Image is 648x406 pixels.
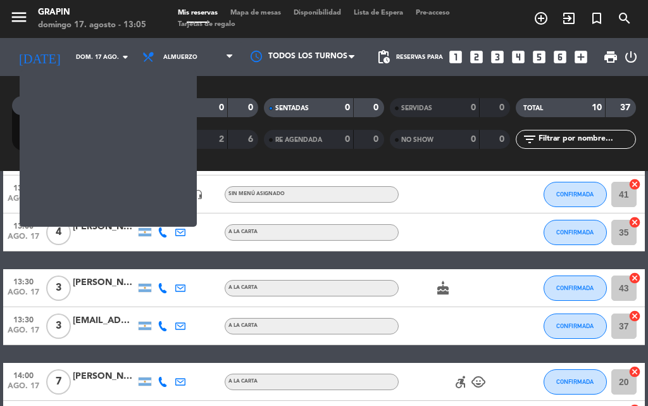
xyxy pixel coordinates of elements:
[73,220,136,234] div: [PERSON_NAME]
[533,11,549,26] i: add_circle_outline
[163,54,197,61] span: Almuerzo
[117,121,130,130] strong: 37
[149,105,184,111] span: CHECK INS
[73,182,136,196] div: [PERSON_NAME]
[345,103,350,112] strong: 0
[228,323,258,328] span: A LA CARTA
[435,281,451,296] i: cake
[20,123,63,129] span: CONFIRMADA
[171,21,242,28] span: Tarjetas de regalo
[8,288,39,303] span: ago. 17
[623,49,639,65] i: power_settings_new
[623,38,639,76] div: LOG OUT
[46,314,71,339] span: 3
[46,369,71,395] span: 7
[628,216,641,229] i: cancel
[8,382,39,396] span: ago. 17
[409,10,456,16] span: Pre-acceso
[522,132,537,147] i: filter_list
[149,137,189,143] span: CANCELADA
[620,103,633,112] strong: 37
[396,54,443,61] span: Reservas para
[468,49,485,65] i: looks_two
[8,180,39,194] span: 13:00
[219,135,224,144] strong: 2
[544,182,607,207] button: CONFIRMADA
[73,276,136,290] div: [PERSON_NAME]
[544,220,607,245] button: CONFIRMADA
[117,101,130,110] strong: 37
[73,369,136,384] div: [PERSON_NAME]
[8,312,39,326] span: 13:30
[537,132,635,146] input: Filtrar por nombre...
[471,374,486,390] i: child_care
[617,11,632,26] i: search
[46,220,71,245] span: 4
[401,105,432,111] span: SERVIDAS
[193,189,203,200] i: headset_mic
[224,10,287,16] span: Mapa de mesas
[20,103,60,110] span: RESERVADAS
[46,182,71,207] span: 4
[20,137,70,144] span: SIN CONFIRMAR
[373,103,381,112] strong: 0
[447,49,464,65] i: looks_one
[556,191,594,198] span: CONFIRMADA
[453,374,468,390] i: accessible_forward
[373,135,381,144] strong: 0
[38,6,146,19] div: GRAPIN
[544,276,607,301] button: CONFIRMADA
[499,103,507,112] strong: 0
[9,8,28,27] i: menu
[8,194,39,209] span: ago. 17
[573,49,589,65] i: add_box
[552,49,568,65] i: looks_6
[248,103,256,112] strong: 0
[248,135,256,144] strong: 6
[628,310,641,322] i: cancel
[556,229,594,236] span: CONFIRMADA
[8,326,39,341] span: ago. 17
[219,103,224,112] strong: 0
[471,135,476,144] strong: 0
[8,218,39,232] span: 13:00
[401,137,433,143] span: NO SHOW
[275,105,309,111] span: SENTADAS
[499,135,507,144] strong: 0
[89,121,99,130] strong: 10
[523,105,543,111] span: TOTAL
[8,232,39,247] span: ago. 17
[510,49,526,65] i: looks_4
[38,19,146,32] div: domingo 17. agosto - 13:05
[589,11,604,26] i: turned_in_not
[228,379,258,384] span: A LA CARTA
[531,49,547,65] i: looks_5
[628,272,641,284] i: cancel
[94,136,99,144] strong: 0
[471,103,476,112] strong: 0
[544,369,607,395] button: CONFIRMADA
[592,103,602,112] strong: 10
[556,284,594,291] span: CONFIRMADA
[347,10,409,16] span: Lista de Espera
[556,378,594,385] span: CONFIRMADA
[9,8,28,31] button: menu
[228,285,258,290] span: A LA CARTA
[603,49,618,65] span: print
[556,322,594,329] span: CONFIRMADA
[73,314,136,328] div: [EMAIL_ADDRESS][DOMAIN_NAME]
[489,49,506,65] i: looks_3
[628,365,641,378] i: cancel
[561,11,576,26] i: exit_to_app
[122,136,130,144] strong: 0
[228,191,285,196] span: Sin menú asignado
[171,10,224,16] span: Mis reservas
[118,49,133,65] i: arrow_drop_down
[89,101,99,110] strong: 10
[228,229,258,234] span: A LA CARTA
[376,49,391,65] span: pending_actions
[9,44,70,70] i: [DATE]
[287,10,347,16] span: Disponibilidad
[8,367,39,382] span: 14:00
[628,178,641,191] i: cancel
